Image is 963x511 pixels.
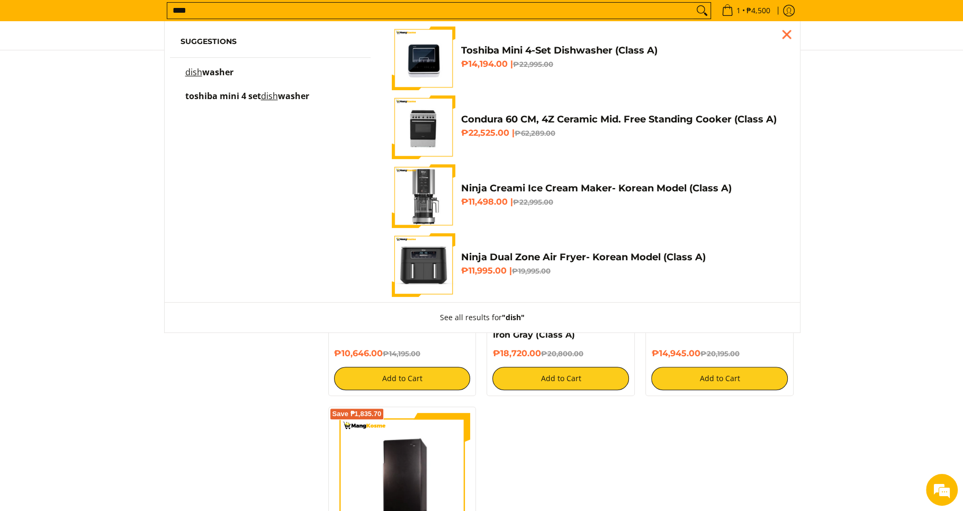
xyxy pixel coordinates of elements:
[429,303,535,332] button: See all results for"dish"
[383,349,420,358] del: ₱14,195.00
[181,92,361,111] a: toshiba mini 4 set dishwasher
[492,348,629,359] h6: ₱18,720.00
[718,5,773,16] span: •
[461,113,784,126] h4: Condura 60 CM, 4Z Ceramic Mid. Free Standing Cooker (Class A)
[745,7,772,14] span: ₱4,500
[181,37,361,47] h6: Suggestions
[392,233,455,297] img: ninja-dual-zone-air-fryer-full-view-mang-kosme
[392,27,455,90] img: Toshiba Mini 4-Set Dishwasher (Class A)
[181,68,361,87] a: dishwasher
[461,59,784,69] h6: ₱14,194.00 |
[461,45,784,57] h4: Toshiba Mini 4-Set Dishwasher (Class A)
[202,66,233,78] span: washer
[392,233,784,297] a: ninja-dual-zone-air-fryer-full-view-mang-kosme Ninja Dual Zone Air Fryer- Korean Model (Class A) ...
[461,251,784,263] h4: Ninja Dual Zone Air Fryer- Korean Model (Class A)
[185,90,261,102] span: toshiba mini 4 set
[278,90,309,102] span: washer
[261,90,278,102] mark: dish
[514,129,555,137] del: ₱62,289.00
[700,349,739,358] del: ₱20,195.00
[461,266,784,276] h6: ₱11,995.00 |
[512,60,553,68] del: ₱22,995.00
[512,198,553,206] del: ₱22,995.00
[461,128,784,138] h6: ₱22,525.00 |
[511,267,550,275] del: ₱19,995.00
[174,5,199,31] div: Minimize live chat window
[332,411,382,417] span: Save ₱1,835.70
[492,367,629,390] button: Add to Cart
[461,182,784,195] h4: Ninja Creami Ice Cream Maker- Korean Model (Class A)
[392,164,784,228] a: ninja-creami-ice-cream-maker-gray-korean-model-full-view-mang-kosme Ninja Creami Ice Cream Maker-...
[334,367,471,390] button: Add to Cart
[185,68,233,87] p: dishwasher
[55,59,178,73] div: Chat with us now
[651,348,788,359] h6: ₱14,945.00
[392,95,784,159] a: Condura 60 CM, 4Z Ceramic Mid. Free Standing Cooker (Class A) Condura 60 CM, 4Z Ceramic Mid. Free...
[392,164,455,228] img: ninja-creami-ice-cream-maker-gray-korean-model-full-view-mang-kosme
[735,7,742,14] span: 1
[461,197,784,207] h6: ₱11,498.00 |
[779,27,795,42] div: Close pop up
[61,134,146,241] span: We're online!
[185,66,202,78] mark: dish
[392,95,455,159] img: Condura 60 CM, 4Z Ceramic Mid. Free Standing Cooker (Class A)
[502,312,525,322] strong: "dish"
[694,3,710,19] button: Search
[392,27,784,90] a: Toshiba Mini 4-Set Dishwasher (Class A) Toshiba Mini 4-Set Dishwasher (Class A) ₱14,194.00 |₱22,9...
[185,92,309,111] p: toshiba mini 4 set dishwasher
[5,289,202,327] textarea: Type your message and hit 'Enter'
[334,348,471,359] h6: ₱10,646.00
[651,367,788,390] button: Add to Cart
[541,349,583,358] del: ₱20,800.00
